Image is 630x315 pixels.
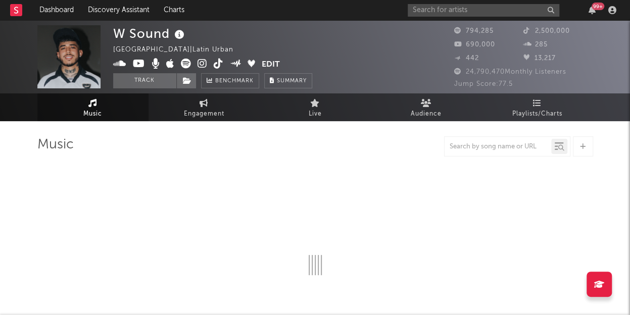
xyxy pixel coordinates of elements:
button: Summary [264,73,312,88]
a: Live [260,93,371,121]
div: W Sound [113,25,187,42]
span: Engagement [184,108,224,120]
a: Playlists/Charts [482,93,593,121]
a: Benchmark [201,73,259,88]
input: Search by song name or URL [445,143,551,151]
span: 794,285 [454,28,494,34]
span: Audience [411,108,442,120]
span: 13,217 [523,55,556,62]
span: Live [309,108,322,120]
span: Jump Score: 77.5 [454,81,513,87]
button: Track [113,73,176,88]
input: Search for artists [408,4,559,17]
span: 285 [523,41,548,48]
span: 442 [454,55,479,62]
span: Music [83,108,102,120]
a: Music [37,93,149,121]
span: 2,500,000 [523,28,570,34]
a: Engagement [149,93,260,121]
div: 99 + [592,3,604,10]
span: 24,790,470 Monthly Listeners [454,69,566,75]
button: 99+ [589,6,596,14]
button: Edit [262,59,280,71]
div: [GEOGRAPHIC_DATA] | Latin Urban [113,44,245,56]
span: 690,000 [454,41,495,48]
a: Audience [371,93,482,121]
span: Benchmark [215,75,254,87]
span: Summary [277,78,307,84]
span: Playlists/Charts [512,108,562,120]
